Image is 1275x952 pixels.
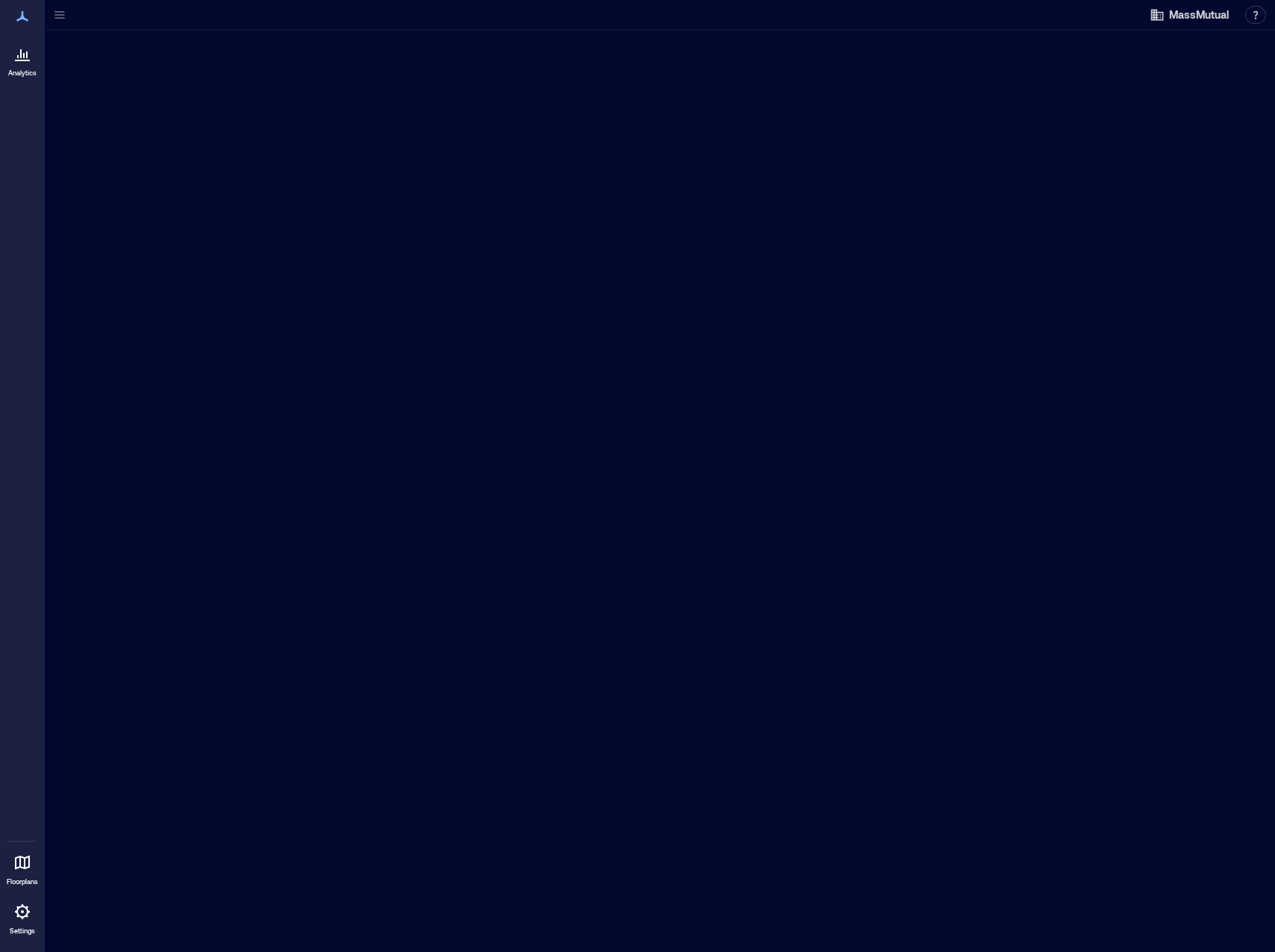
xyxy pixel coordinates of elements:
[7,877,38,886] p: Floorplans
[10,927,35,936] p: Settings
[8,69,37,78] p: Analytics
[2,845,42,891] a: Floorplans
[4,894,40,940] a: Settings
[4,36,41,82] a: Analytics
[1169,7,1229,22] span: MassMutual
[1145,3,1233,27] button: MassMutual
